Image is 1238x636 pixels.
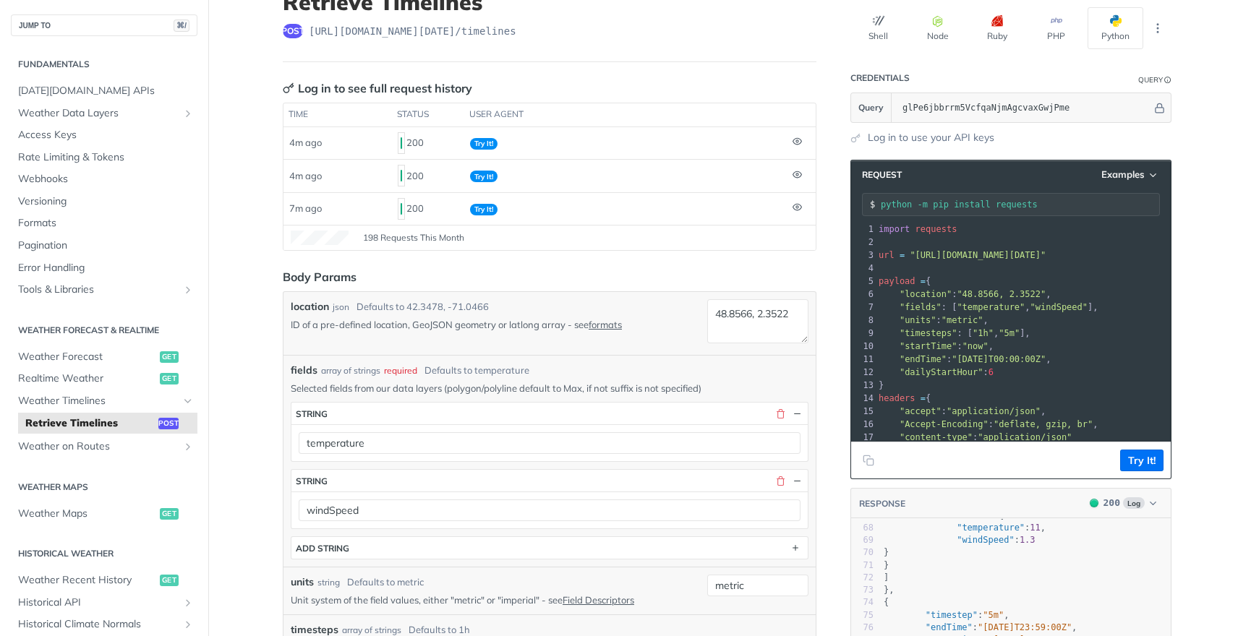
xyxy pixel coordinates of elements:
span: Webhooks [18,172,194,186]
span: "dailyStartHour" [900,367,983,377]
span: { [884,597,889,607]
a: Weather Mapsget [11,503,197,525]
span: } [884,547,889,557]
button: Try It! [1120,450,1164,471]
button: Examples [1096,168,1164,182]
span: "temperature" [957,302,1025,312]
div: 200 [398,131,458,155]
div: json [333,301,349,314]
div: 6 [851,288,876,301]
div: 13 [851,379,876,392]
span: payload [879,276,915,286]
button: ADD string [291,537,808,559]
span: : [884,535,1036,545]
span: Versioning [18,194,194,209]
span: import [879,224,910,234]
span: "1h" [973,328,994,338]
span: 4m ago [289,170,322,181]
a: Weather TimelinesHide subpages for Weather Timelines [11,390,197,412]
span: "windSpeed" [957,535,1014,545]
a: Weather Forecastget [11,346,197,368]
div: 70 [851,546,874,559]
button: 200200Log [1083,496,1164,510]
a: Formats [11,212,197,234]
span: Weather Recent History [18,573,156,588]
div: 8 [851,314,876,327]
span: Pagination [18,239,194,253]
div: 68 [851,522,874,534]
span: 200 [401,137,402,149]
svg: Key [283,82,294,94]
label: location [291,299,329,314]
div: Log in to see full request history [283,79,472,97]
span: "temperature" [957,523,1025,533]
span: "fields" [900,302,942,312]
span: 198 Requests This Month [363,231,464,244]
span: = [900,250,905,260]
div: 200 [398,197,458,221]
a: Realtime Weatherget [11,368,197,390]
input: apikey [895,93,1152,122]
a: Webhooks [11,168,197,190]
span: 200 [1090,499,1098,507]
div: 17 [851,431,876,444]
button: JUMP TO⌘/ [11,14,197,36]
label: units [291,575,314,590]
span: get [160,508,179,520]
span: Historical Climate Normals [18,617,179,632]
a: Field Descriptors [563,594,634,606]
span: 200 [401,203,402,215]
button: Show subpages for Historical Climate Normals [182,619,194,630]
span: get [160,575,179,586]
span: post [158,418,179,429]
h2: Weather Maps [11,481,197,494]
th: time [283,103,392,126]
span: Realtime Weather [18,371,156,386]
span: "48.8566, 2.3522" [957,289,1046,299]
span: 200 [1103,497,1120,508]
div: Defaults to 42.3478, -71.0466 [357,300,489,314]
div: Query [1138,74,1163,85]
span: Weather Timelines [18,394,179,408]
span: : , [884,523,1046,533]
div: 12 [851,366,876,379]
canvas: Line Graph [291,231,349,245]
span: Rate Limiting & Tokens [18,150,194,165]
span: { [879,276,931,286]
div: 2 [851,236,876,249]
span: : , [884,610,1009,620]
a: Historical APIShow subpages for Historical API [11,592,197,614]
span: : , [884,622,1077,632]
span: "accept" [900,406,942,416]
span: "content-type" [900,432,973,442]
a: Error Handling [11,257,197,279]
span: ] [884,572,889,583]
span: : , [879,406,1046,416]
span: "values" [947,510,989,520]
a: Weather Data LayersShow subpages for Weather Data Layers [11,103,197,124]
span: Log [1123,497,1145,509]
span: : [ , ], [879,328,1030,338]
span: } [884,560,889,570]
button: Ruby [969,7,1025,49]
span: : , [879,419,1098,429]
span: 7m ago [289,202,322,214]
span: Try It! [470,171,498,182]
div: 7 [851,301,876,314]
div: 3 [851,249,876,262]
div: QueryInformation [1138,74,1171,85]
a: [DATE][DOMAIN_NAME] APIs [11,80,197,102]
span: "now" [962,341,989,351]
span: "[DATE]T23:59:00Z" [978,622,1072,632]
span: "application/json" [947,406,1041,416]
span: "Accept-Encoding" [900,419,989,429]
span: [DATE][DOMAIN_NAME] APIs [18,84,194,98]
a: Rate Limiting & Tokens [11,147,197,168]
span: "units" [900,315,936,325]
button: More Languages [1147,17,1169,39]
span: Weather Data Layers [18,106,179,121]
span: Formats [18,216,194,231]
span: "5m" [983,610,1004,620]
div: 5 [851,275,876,288]
span: Try It! [470,204,498,215]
